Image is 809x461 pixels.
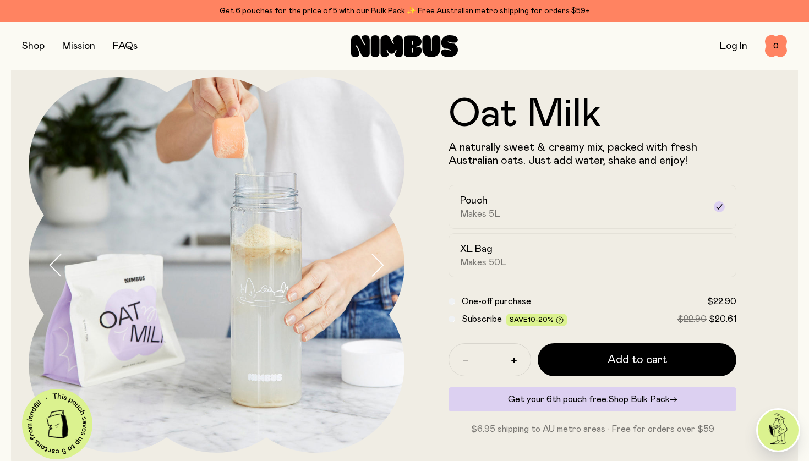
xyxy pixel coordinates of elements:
p: A naturally sweet & creamy mix, packed with fresh Australian oats. Just add water, shake and enjoy! [449,141,736,167]
a: Shop Bulk Pack→ [608,395,677,404]
span: Shop Bulk Pack [608,395,670,404]
span: Makes 5L [460,208,500,219]
h2: Pouch [460,194,488,207]
span: 10-20% [528,316,554,323]
p: $6.95 shipping to AU metro areas · Free for orders over $59 [449,422,736,436]
h2: XL Bag [460,243,493,256]
div: Get 6 pouches for the price of 5 with our Bulk Pack ✨ Free Australian metro shipping for orders $59+ [22,4,787,18]
span: Makes 50L [460,257,506,268]
span: Save [510,316,564,325]
button: 0 [765,35,787,57]
h1: Oat Milk [449,95,736,134]
a: FAQs [113,41,138,51]
a: Log In [720,41,747,51]
span: $22.90 [707,297,736,306]
span: $22.90 [677,315,707,323]
div: Get your 6th pouch free. [449,387,736,411]
span: Subscribe [462,315,502,323]
a: Mission [62,41,95,51]
img: agent [758,410,799,451]
button: Add to cart [538,343,736,376]
span: Add to cart [608,352,667,367]
span: $20.61 [709,315,736,323]
span: One-off purchase [462,297,531,306]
